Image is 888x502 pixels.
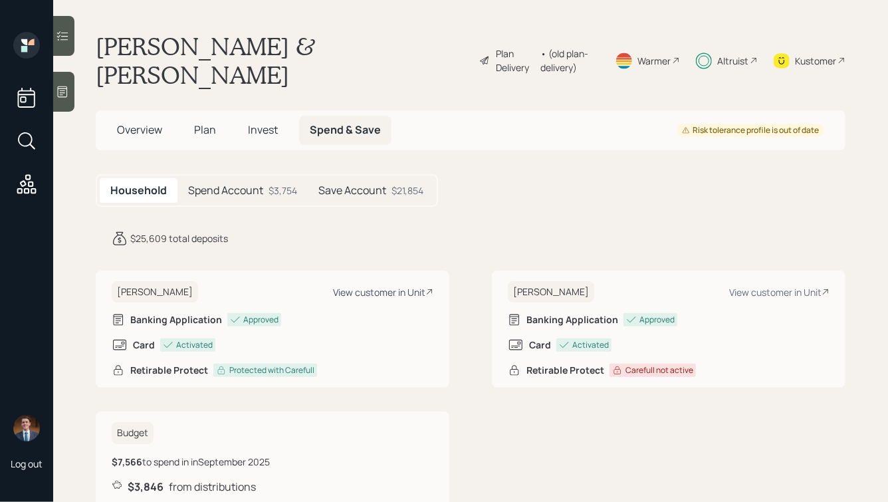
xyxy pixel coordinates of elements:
[110,184,167,197] h5: Household
[130,231,228,245] div: $25,609 total deposits
[682,125,819,136] div: Risk tolerance profile is out of date
[572,339,609,351] div: Activated
[508,281,594,303] h6: [PERSON_NAME]
[540,47,599,74] div: • (old plan-delivery)
[112,455,270,469] div: to spend in in September 2025
[176,339,213,351] div: Activated
[795,54,836,68] div: Kustomer
[526,314,618,326] h6: Banking Application
[96,32,469,89] h1: [PERSON_NAME] & [PERSON_NAME]
[229,364,314,376] div: Protected with Carefull
[391,184,423,197] div: $21,854
[194,122,216,137] span: Plan
[133,340,155,351] h6: Card
[112,479,433,494] div: from distributions
[112,422,154,444] h6: Budget
[128,479,164,494] b: $3,846
[243,314,278,326] div: Approved
[11,457,43,470] div: Log out
[117,122,162,137] span: Overview
[625,364,693,376] div: Carefull not active
[637,54,671,68] div: Warmer
[112,455,142,468] b: $7,566
[112,281,198,303] h6: [PERSON_NAME]
[333,286,433,299] div: View customer in Unit
[639,314,675,326] div: Approved
[729,286,830,299] div: View customer in Unit
[310,122,381,137] span: Spend & Save
[188,184,263,197] h5: Spend Account
[529,340,551,351] h6: Card
[130,365,208,376] h6: Retirable Protect
[717,54,748,68] div: Altruist
[318,184,386,197] h5: Save Account
[496,47,534,74] div: Plan Delivery
[269,184,297,197] div: $3,754
[526,365,604,376] h6: Retirable Protect
[248,122,278,137] span: Invest
[130,314,222,326] h6: Banking Application
[13,415,40,441] img: hunter_neumayer.jpg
